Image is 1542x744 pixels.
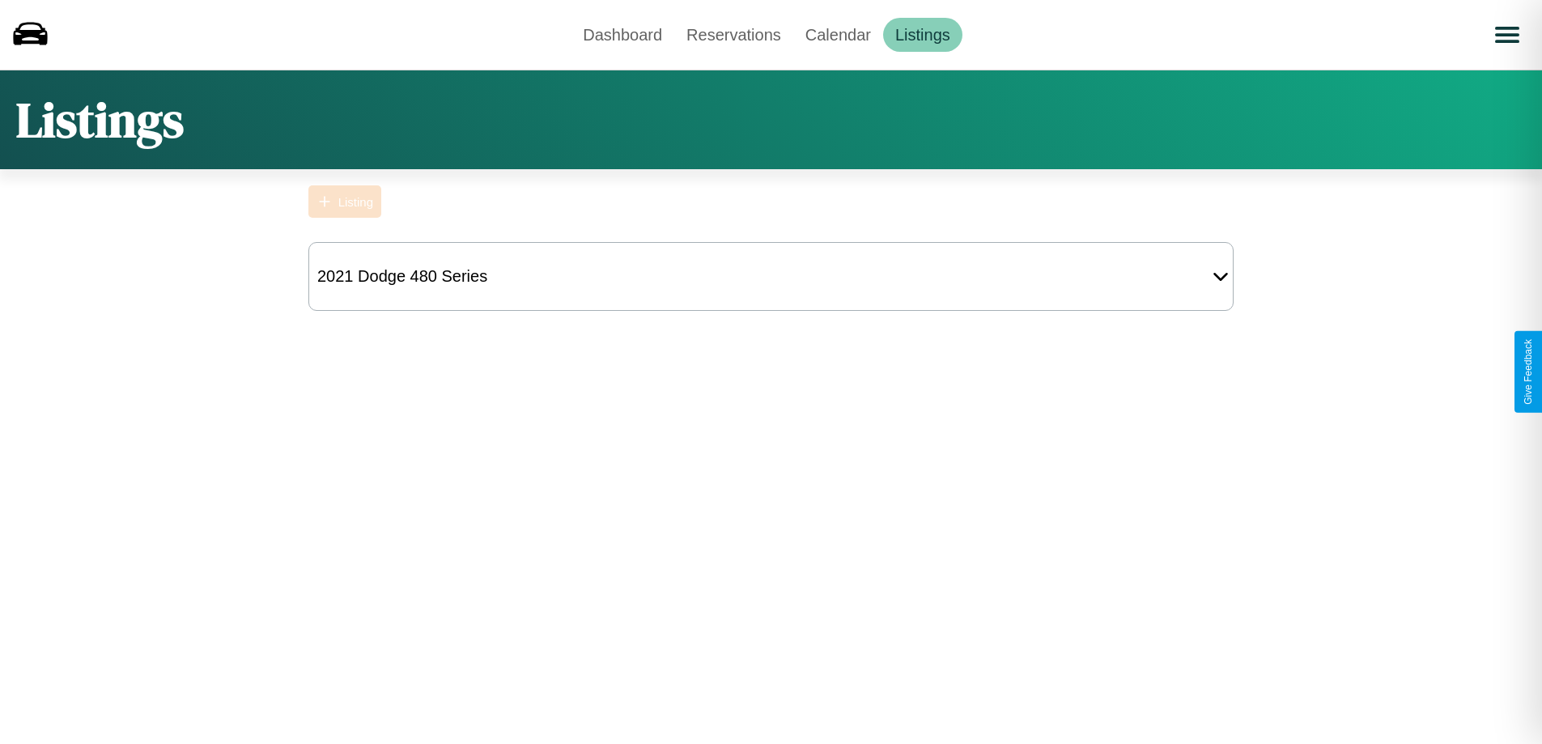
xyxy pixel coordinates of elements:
[793,18,883,52] a: Calendar
[571,18,674,52] a: Dashboard
[308,185,381,218] button: Listing
[338,195,373,209] div: Listing
[1485,12,1530,57] button: Open menu
[309,259,495,294] div: 2021 Dodge 480 Series
[1523,339,1534,405] div: Give Feedback
[674,18,793,52] a: Reservations
[883,18,962,52] a: Listings
[16,87,184,153] h1: Listings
